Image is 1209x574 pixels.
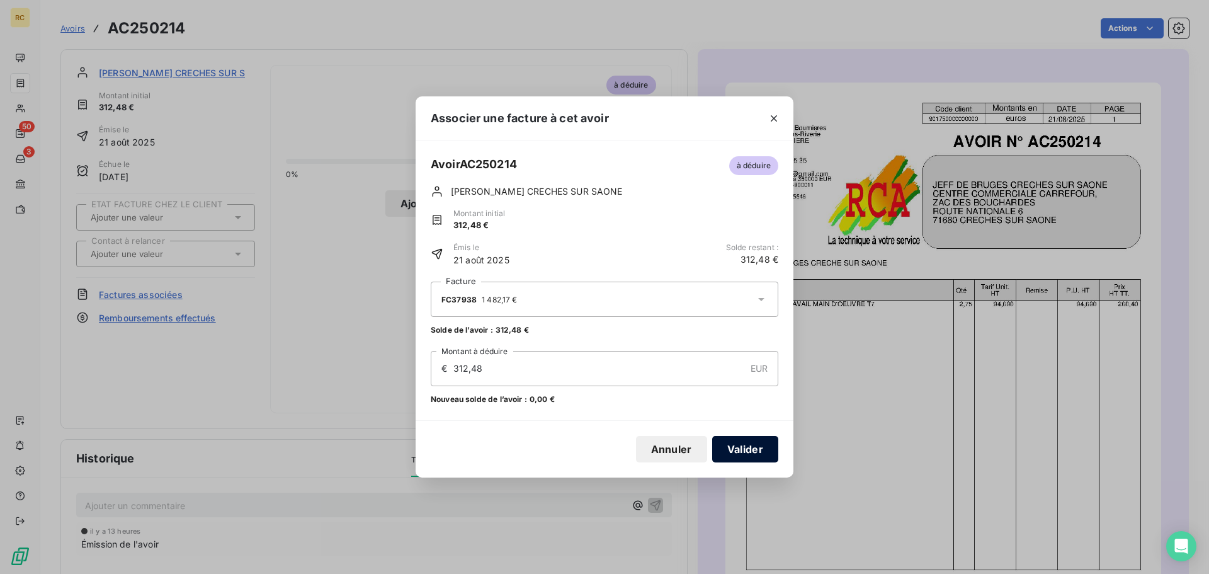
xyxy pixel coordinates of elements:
[1166,531,1196,561] div: Open Intercom Messenger
[453,208,505,219] span: Montant initial
[453,219,505,232] span: 312,48 €
[431,110,609,127] span: Associer une facture à cet avoir
[453,242,509,253] span: Émis le
[729,156,778,175] span: à déduire
[431,394,527,405] span: Nouveau solde de l’avoir :
[636,436,707,462] button: Annuler
[431,156,517,173] span: Avoir AC250214
[726,242,778,253] span: Solde restant :
[453,253,509,267] span: 21 août 2025
[431,324,493,336] span: Solde de l’avoir :
[496,324,529,336] span: 312,48 €
[530,394,555,405] span: 0,00 €
[451,185,623,198] span: [PERSON_NAME] CRECHES SUR SAONE
[482,295,518,304] span: 1 482,17 €
[741,253,778,266] span: 312,48 €
[441,295,477,304] span: FC37938
[712,436,778,462] button: Valider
